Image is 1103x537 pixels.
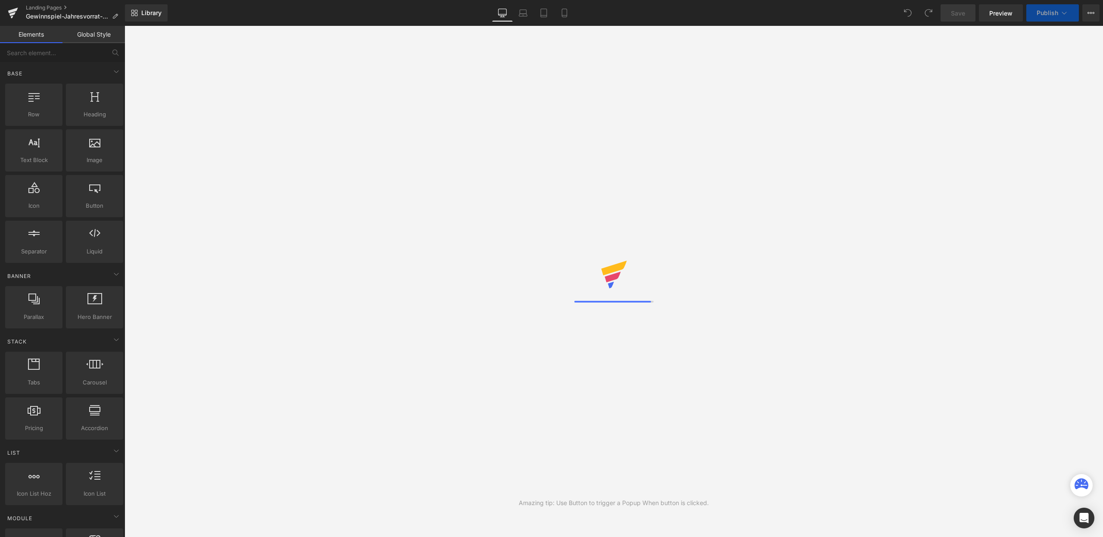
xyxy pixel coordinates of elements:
[1026,4,1079,22] button: Publish
[6,69,23,78] span: Base
[69,201,121,210] span: Button
[8,424,60,433] span: Pricing
[8,201,60,210] span: Icon
[8,312,60,322] span: Parallax
[1082,4,1100,22] button: More
[69,424,121,433] span: Accordion
[69,247,121,256] span: Liquid
[951,9,965,18] span: Save
[979,4,1023,22] a: Preview
[6,337,28,346] span: Stack
[8,489,60,498] span: Icon List Hoz
[989,9,1013,18] span: Preview
[533,4,554,22] a: Tablet
[920,4,937,22] button: Redo
[26,13,109,20] span: Gewinnspiel-Jahresvorrat-Quarantini-Gin-Bestätigungsseite
[1074,508,1094,528] div: Open Intercom Messenger
[8,247,60,256] span: Separator
[69,156,121,165] span: Image
[6,449,21,457] span: List
[6,272,32,280] span: Banner
[6,514,33,522] span: Module
[141,9,162,17] span: Library
[69,378,121,387] span: Carousel
[8,378,60,387] span: Tabs
[69,312,121,322] span: Hero Banner
[899,4,916,22] button: Undo
[69,110,121,119] span: Heading
[513,4,533,22] a: Laptop
[62,26,125,43] a: Global Style
[554,4,575,22] a: Mobile
[69,489,121,498] span: Icon List
[1037,9,1058,16] span: Publish
[26,4,125,11] a: Landing Pages
[8,110,60,119] span: Row
[519,498,709,508] div: Amazing tip: Use Button to trigger a Popup When button is clicked.
[125,4,168,22] a: New Library
[8,156,60,165] span: Text Block
[492,4,513,22] a: Desktop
